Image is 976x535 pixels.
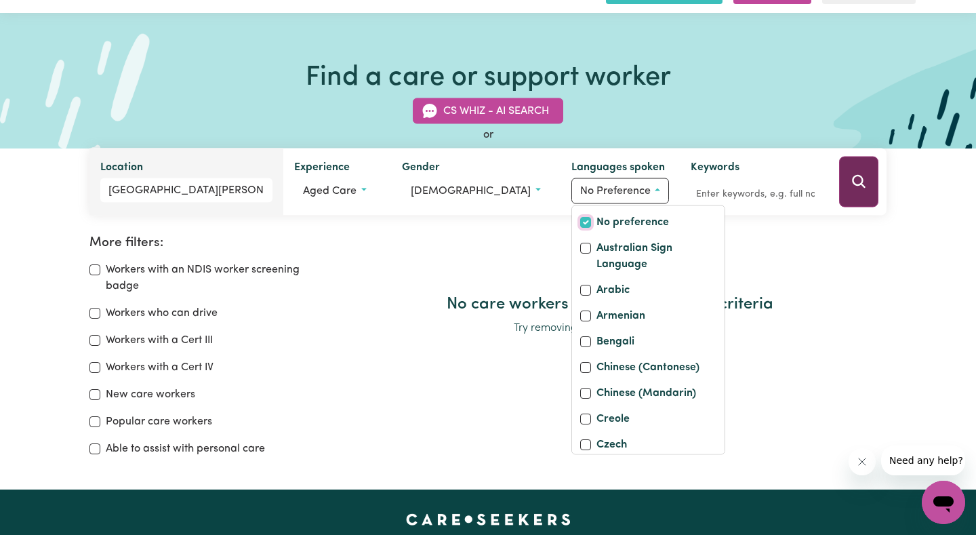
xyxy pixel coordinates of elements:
[413,98,563,124] button: CS Whiz - AI Search
[922,481,965,524] iframe: Button to launch messaging window
[106,441,265,457] label: Able to assist with personal care
[596,359,699,378] label: Chinese (Cantonese)
[691,159,739,178] label: Keywords
[596,411,630,430] label: Creole
[106,332,213,349] label: Workers with a Cert III
[596,385,696,404] label: Chinese (Mandarin)
[839,157,878,207] button: Search
[89,235,317,251] h2: More filters:
[89,127,887,143] div: or
[596,308,645,327] label: Armenian
[406,514,571,525] a: Careseekers home page
[402,178,549,204] button: Worker gender preference
[596,334,634,353] label: Bengali
[691,184,820,205] input: Enter keywords, e.g. full name, interests
[881,445,965,475] iframe: Message from company
[571,159,665,178] label: Languages spoken
[294,178,380,204] button: Worker experience options
[106,305,218,321] label: Workers who can drive
[849,448,876,475] iframe: Close message
[106,387,195,403] label: New care workers
[571,178,669,204] button: Worker language preferences
[333,320,887,336] p: Try removing some filters and try again
[402,159,440,178] label: Gender
[596,437,627,456] label: Czech
[106,262,317,294] label: Workers with an NDIS worker screening badge
[571,205,725,455] div: Worker language preferences
[333,295,887,315] h2: No care workers found using search criteria
[596,240,716,275] label: Australian Sign Language
[100,178,272,203] input: Enter a suburb
[106,414,212,430] label: Popular care workers
[306,62,671,94] h1: Find a care or support worker
[106,359,213,376] label: Workers with a Cert IV
[411,186,531,197] span: [DEMOGRAPHIC_DATA]
[100,159,143,178] label: Location
[596,214,669,233] label: No preference
[596,282,630,301] label: Arabic
[294,159,350,178] label: Experience
[303,186,357,197] span: Aged care
[580,186,651,197] span: No preference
